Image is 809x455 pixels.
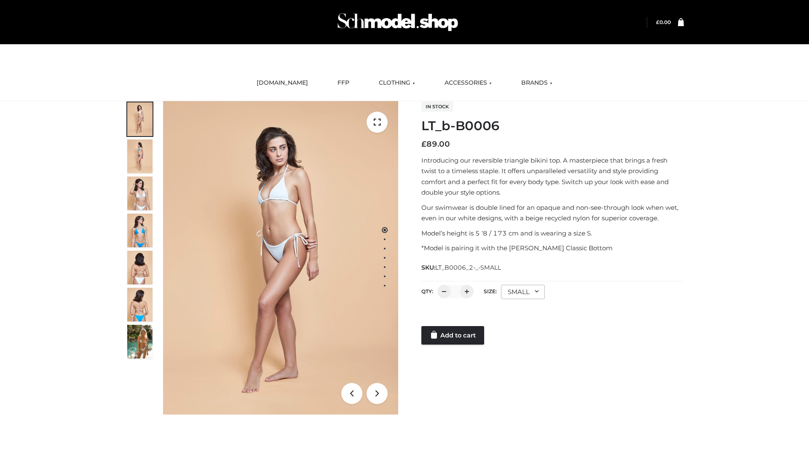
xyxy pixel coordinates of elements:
[438,74,498,92] a: ACCESSORIES
[331,74,356,92] a: FFP
[421,155,684,198] p: Introducing our reversible triangle bikini top. A masterpiece that brings a fresh twist to a time...
[421,139,426,149] span: £
[335,5,461,39] img: Schmodel Admin 964
[127,139,153,173] img: ArielClassicBikiniTop_CloudNine_AzureSky_OW114ECO_2-scaled.jpg
[127,102,153,136] img: ArielClassicBikiniTop_CloudNine_AzureSky_OW114ECO_1-scaled.jpg
[421,202,684,224] p: Our swimwear is double lined for an opaque and non-see-through look when wet, even in our white d...
[421,288,433,294] label: QTY:
[421,228,684,239] p: Model’s height is 5 ‘8 / 173 cm and is wearing a size S.
[656,19,659,25] span: £
[163,101,398,415] img: ArielClassicBikiniTop_CloudNine_AzureSky_OW114ECO_1
[421,139,450,149] bdi: 89.00
[515,74,559,92] a: BRANDS
[656,19,671,25] a: £0.00
[127,214,153,247] img: ArielClassicBikiniTop_CloudNine_AzureSky_OW114ECO_4-scaled.jpg
[421,102,453,112] span: In stock
[501,285,545,299] div: SMALL
[484,288,497,294] label: Size:
[127,251,153,284] img: ArielClassicBikiniTop_CloudNine_AzureSky_OW114ECO_7-scaled.jpg
[421,118,684,134] h1: LT_b-B0006
[250,74,314,92] a: [DOMAIN_NAME]
[127,325,153,359] img: Arieltop_CloudNine_AzureSky2.jpg
[372,74,421,92] a: CLOTHING
[435,264,501,271] span: LT_B0006_2-_-SMALL
[421,243,684,254] p: *Model is pairing it with the [PERSON_NAME] Classic Bottom
[127,288,153,321] img: ArielClassicBikiniTop_CloudNine_AzureSky_OW114ECO_8-scaled.jpg
[421,262,502,273] span: SKU:
[656,19,671,25] bdi: 0.00
[127,177,153,210] img: ArielClassicBikiniTop_CloudNine_AzureSky_OW114ECO_3-scaled.jpg
[421,326,484,345] a: Add to cart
